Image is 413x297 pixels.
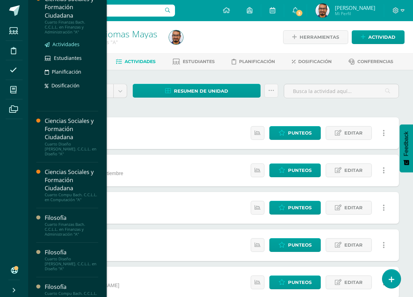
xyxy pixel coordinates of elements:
[335,4,375,11] span: [PERSON_NAME]
[239,59,275,64] span: Planificación
[295,9,303,17] span: 3
[284,84,399,98] input: Busca la actividad aquí...
[45,117,98,156] a: Ciencias Sociales y Formación CiudadanaCuarto Diseño [PERSON_NAME]. C.C.L.L. en Diseño "A"
[116,56,156,67] a: Actividades
[344,276,363,289] span: Editar
[283,30,348,44] a: Herramientas
[133,84,261,98] a: Resumen de unidad
[403,131,409,156] span: Feedback
[269,238,321,252] a: Punteos
[300,31,339,44] span: Herramientas
[344,239,363,252] span: Editar
[335,11,375,17] span: Mi Perfil
[269,201,321,215] a: Punteos
[45,168,98,192] div: Ciencias Sociales y Formación Ciudadana
[349,56,393,67] a: Conferencias
[52,68,81,75] span: Planificación
[344,201,363,214] span: Editar
[400,124,413,172] button: Feedback - Mostrar encuesta
[54,55,82,61] span: Estudiantes
[288,201,312,214] span: Punteos
[45,283,98,291] div: Filosofía
[55,39,161,45] div: Primero Básico Basicos 'A'
[45,142,98,156] div: Cuarto Diseño [PERSON_NAME]. C.C.L.L. en Diseño "A"
[45,248,98,271] a: FilosofíaCuarto Diseño [PERSON_NAME]. C.C.L.L. en Diseño "A"
[45,214,98,222] div: Filosofía
[45,222,98,237] div: Cuarto Finanzas Bach. C.C.L.L. en Finanzas y Administración "A"
[315,4,330,18] img: 08be2d55319ba3387df66664f4822257.png
[269,126,321,140] a: Punteos
[45,81,98,89] a: Dosificación
[288,164,312,177] span: Punteos
[344,164,363,177] span: Editar
[368,31,395,44] span: Actividad
[51,82,80,89] span: Dosificación
[183,59,215,64] span: Estudiantes
[45,68,98,76] a: Planificación
[288,276,312,289] span: Punteos
[45,214,98,237] a: FilosofíaCuarto Finanzas Bach. C.C.L.L. en Finanzas y Administración "A"
[45,192,98,202] div: Cuarto Compu Bach. C.C.L.L. en Computación "A"
[292,56,332,67] a: Dosificación
[269,163,321,177] a: Punteos
[357,59,393,64] span: Conferencias
[344,126,363,140] span: Editar
[45,256,98,271] div: Cuarto Diseño [PERSON_NAME]. C.C.L.L. en Diseño "A"
[288,126,312,140] span: Punteos
[45,20,98,35] div: Cuarto Finanzas Bach. C.C.L.L. en Finanzas y Administración "A"
[45,117,98,141] div: Ciencias Sociales y Formación Ciudadana
[269,276,321,289] a: Punteos
[52,41,80,48] span: Actividades
[169,30,183,44] img: 08be2d55319ba3387df66664f4822257.png
[174,85,228,98] span: Resumen de unidad
[45,54,98,62] a: Estudiantes
[45,168,98,202] a: Ciencias Sociales y Formación CiudadanaCuarto Compu Bach. C.C.L.L. en Computación "A"
[55,29,161,39] h1: Culturas e Idiomas Mayas
[298,59,332,64] span: Dosificación
[125,59,156,64] span: Actividades
[45,248,98,256] div: Filosofía
[232,56,275,67] a: Planificación
[173,56,215,67] a: Estudiantes
[352,30,405,44] a: Actividad
[45,40,98,48] a: Actividades
[288,239,312,252] span: Punteos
